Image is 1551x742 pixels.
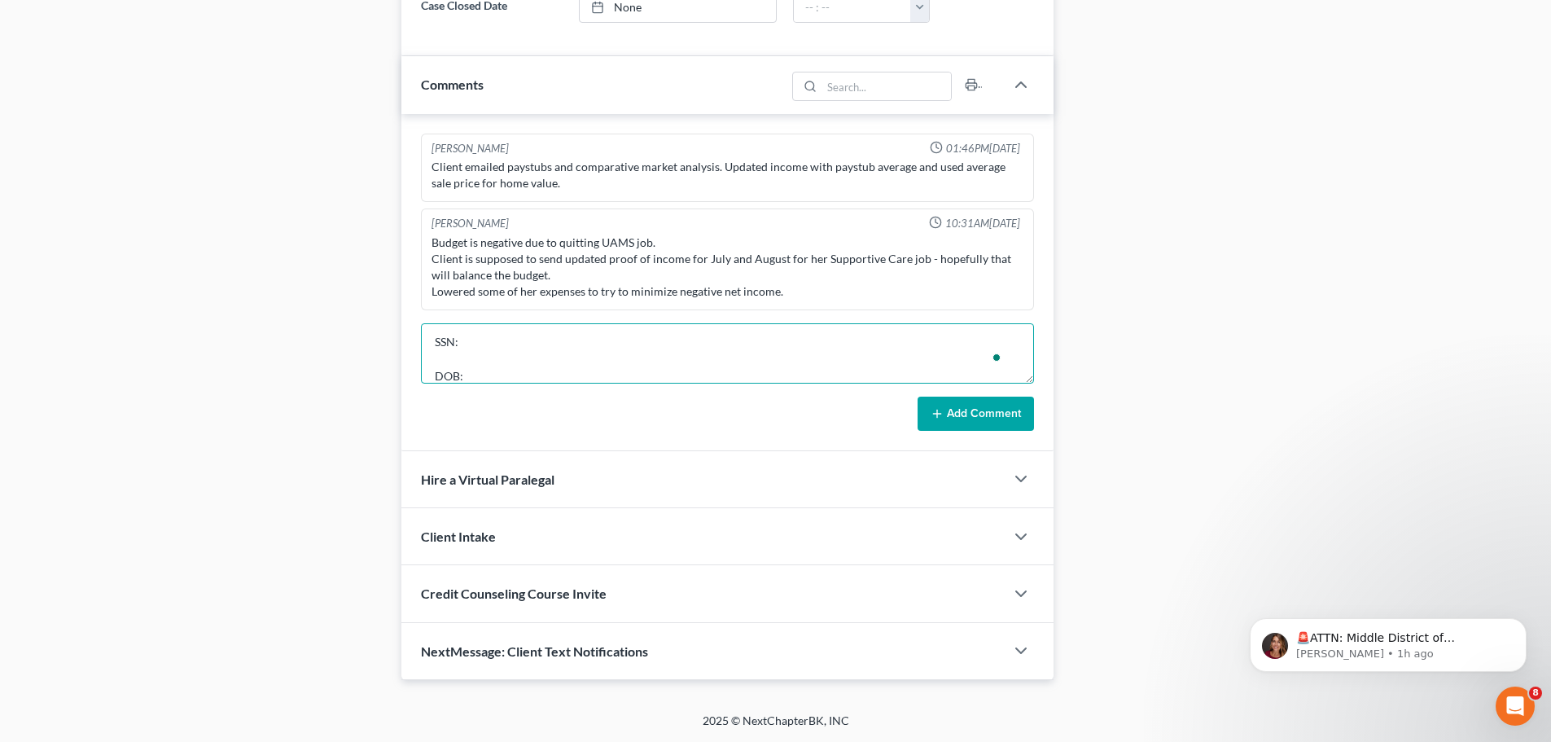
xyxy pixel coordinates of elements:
[946,141,1020,156] span: 01:46PM[DATE]
[822,72,952,100] input: Search...
[421,323,1034,384] textarea: To enrich screen reader interactions, please activate Accessibility in Grammarly extension settings
[1225,584,1551,698] iframe: Intercom notifications message
[432,141,509,156] div: [PERSON_NAME]
[421,643,648,659] span: NextMessage: Client Text Notifications
[421,529,496,544] span: Client Intake
[421,472,554,487] span: Hire a Virtual Paralegal
[312,713,1240,742] div: 2025 © NextChapterBK, INC
[432,216,509,231] div: [PERSON_NAME]
[1496,687,1535,726] iframe: Intercom live chat
[945,216,1020,231] span: 10:31AM[DATE]
[432,235,1023,300] div: Budget is negative due to quitting UAMS job. Client is supposed to send updated proof of income f...
[421,77,484,92] span: Comments
[421,586,607,601] span: Credit Counseling Course Invite
[1529,687,1542,700] span: 8
[432,159,1023,191] div: Client emailed paystubs and comparative market analysis. Updated income with paystub average and ...
[918,397,1034,431] button: Add Comment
